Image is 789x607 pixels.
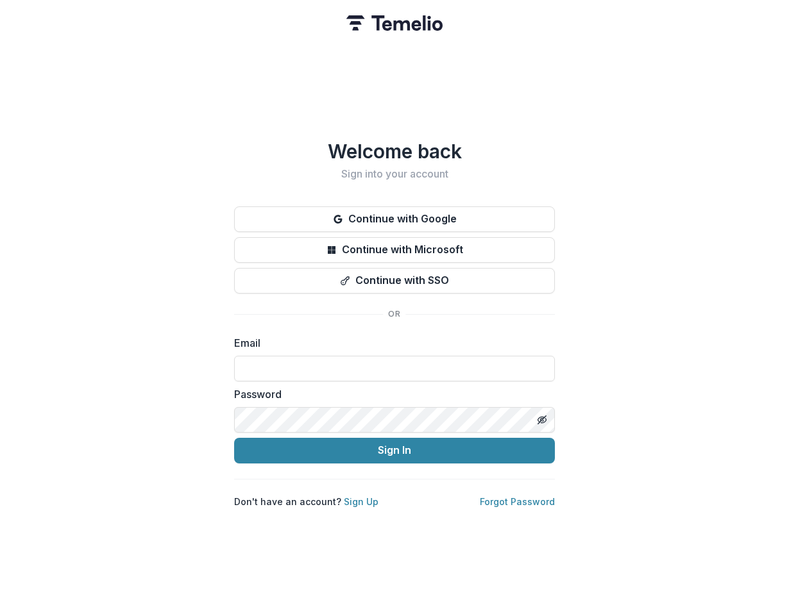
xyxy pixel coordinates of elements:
button: Continue with Google [234,206,555,232]
h1: Welcome back [234,140,555,163]
button: Continue with Microsoft [234,237,555,263]
a: Forgot Password [480,496,555,507]
a: Sign Up [344,496,378,507]
h2: Sign into your account [234,168,555,180]
button: Sign In [234,438,555,463]
img: Temelio [346,15,443,31]
label: Email [234,335,547,351]
label: Password [234,387,547,402]
button: Toggle password visibility [532,410,552,430]
p: Don't have an account? [234,495,378,508]
button: Continue with SSO [234,268,555,294]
